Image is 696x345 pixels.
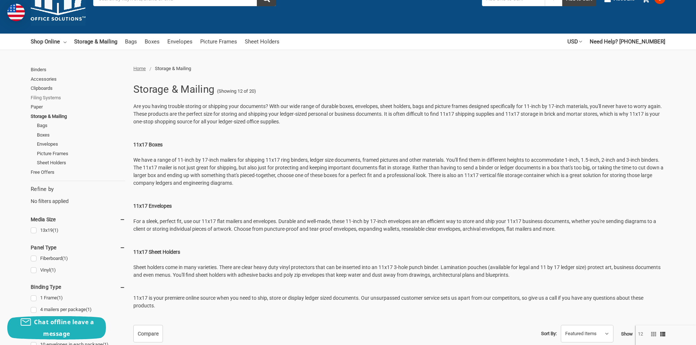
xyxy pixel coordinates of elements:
a: Picture Frames [200,34,237,50]
strong: 11x17 Sheet Holders [133,249,180,255]
h5: Panel Type [31,243,125,252]
a: Vinyl [31,265,125,275]
a: Shop Online [31,34,66,50]
a: Boxes [37,130,125,140]
a: Clipboards [31,84,125,93]
a: Bags [37,121,125,130]
a: 4 mailers per package [31,305,125,315]
a: Picture Frames [37,149,125,158]
span: (1) [86,307,92,312]
span: Chat offline leave a message [34,318,94,338]
strong: 11x17 Boxes [133,142,163,147]
span: Storage & Mailing [155,66,191,71]
h1: Storage & Mailing [133,80,214,99]
img: duty and tax information for United States [7,4,25,21]
a: USD [567,34,582,50]
span: (Showing 12 of 20) [217,88,256,95]
span: (1) [53,227,58,233]
a: Sheet Holders [37,158,125,168]
iframe: Google Customer Reviews [636,325,696,345]
a: Boxes [145,34,160,50]
a: Paper [31,102,125,112]
a: Sheet Holders [245,34,279,50]
label: Sort By: [541,328,557,339]
div: No filters applied [31,185,125,205]
a: Filing Systems [31,93,125,103]
a: Fiberboard [31,254,125,264]
strong: 11x17 Envelopes [133,203,172,209]
p: Are you having trouble storing or shipping your documents? With our wide range of durable boxes, ... [133,103,665,310]
span: (1) [62,256,68,261]
a: 13x19 [31,226,125,235]
span: (1) [57,295,63,300]
a: Bags [125,34,137,50]
h5: Refine by [31,185,125,193]
a: Compare [133,325,163,342]
h5: Media Size [31,215,125,224]
button: Chat offline leave a message [7,316,106,340]
span: Show [621,331,633,337]
a: 1 Frame [31,293,125,303]
a: Envelopes [37,139,125,149]
a: Home [133,66,146,71]
span: (1) [50,267,56,273]
a: Storage & Mailing [31,112,125,121]
a: Free Offers [31,168,125,177]
a: Storage & Mailing [74,34,117,50]
a: Binders [31,65,125,74]
a: Accessories [31,74,125,84]
a: Envelopes [167,34,193,50]
a: Need Help? [PHONE_NUMBER] [590,34,665,50]
h5: Binding Type [31,283,125,291]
